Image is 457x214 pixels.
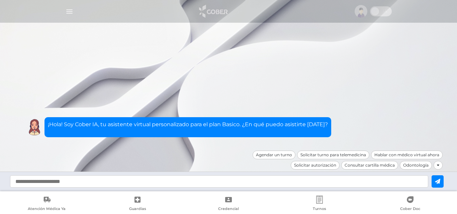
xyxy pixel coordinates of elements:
[218,206,239,212] span: Credencial
[129,206,146,212] span: Guardias
[48,121,328,129] p: ¡Hola! Soy Cober IA, tu asistente virtual personalizado para el plan Basico. ¿En qué puedo asisti...
[92,196,183,213] a: Guardias
[400,206,420,212] span: Cober Doc
[371,151,443,159] div: Hablar con médico virtual ahora
[26,119,43,136] img: Cober IA
[291,161,340,170] div: Solicitar autorización
[365,196,456,213] a: Cober Doc
[253,151,295,159] div: Agendar un turno
[274,196,365,213] a: Turnos
[1,196,92,213] a: Atención Médica Ya
[341,161,398,170] div: Consultar cartilla médica
[297,151,369,159] div: Solicitar turno para telemedicina
[28,206,66,212] span: Atención Médica Ya
[400,161,432,170] div: Odontología
[313,206,326,212] span: Turnos
[183,196,274,213] a: Credencial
